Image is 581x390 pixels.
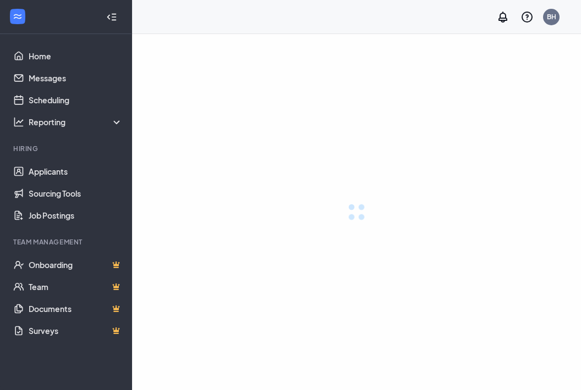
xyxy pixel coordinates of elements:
[29,160,123,182] a: Applicants
[29,204,123,226] a: Job Postings
[29,254,123,276] a: OnboardingCrown
[13,237,120,247] div: Team Management
[29,89,123,111] a: Scheduling
[29,298,123,320] a: DocumentsCrown
[106,12,117,23] svg: Collapse
[29,320,123,342] a: SurveysCrown
[496,10,509,24] svg: Notifications
[13,116,24,127] svg: Analysis
[13,144,120,153] div: Hiring
[29,276,123,298] a: TeamCrown
[12,11,23,22] svg: WorkstreamLogo
[29,67,123,89] a: Messages
[29,116,123,127] div: Reporting
[520,10,534,24] svg: QuestionInfo
[29,182,123,204] a: Sourcing Tools
[547,12,556,21] div: BH
[29,45,123,67] a: Home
